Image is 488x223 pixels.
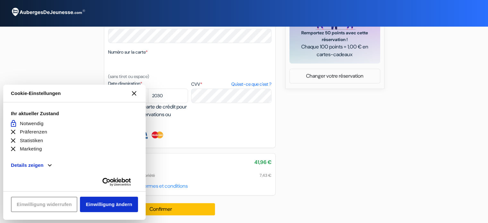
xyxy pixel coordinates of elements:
label: J'accepte [113,182,188,190]
span: Chaque 100 points = 1,00 € en cartes-cadeaux [297,43,372,58]
a: Changer votre réservation [290,70,380,82]
label: CVV [191,81,271,88]
span: 7,43 € [260,172,271,178]
button: Einwilligung ändern [80,197,138,212]
small: (sans tiret ou espace) [108,73,149,79]
a: Usercentrics Cookiebot - öffnet neue Seite [95,178,138,186]
img: Master Card [151,131,164,139]
button: Confirmer [107,203,215,215]
button: Details zeigen [11,162,52,169]
li: Präferenzen [11,128,138,136]
li: Marketing [11,145,138,153]
a: les termes et conditions [135,183,188,189]
label: Enregistrez la carte de crédit pour les futures réservations ou paiements [114,103,190,126]
li: Statistiken [11,137,138,144]
div: Non inclus Taxes et frais de propriété [108,166,271,178]
button: CMP-Widget schließen [126,86,142,101]
span: Remportez 50 points avec cette réservation ! [297,30,372,43]
strong: Cookie-Einstellungen [11,90,61,97]
strong: Ihr aktueller Zustand [11,110,138,117]
a: Qu'est-ce que c'est ? [231,81,271,88]
button: Einwilligung widerrufen [11,197,77,212]
span: 41,96 € [254,159,271,166]
li: Notwendig [11,120,138,127]
img: AubergesDeJeunesse.com [8,4,88,21]
label: Date d'expiration [108,80,188,87]
label: Numéro sur la carte [108,49,148,56]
